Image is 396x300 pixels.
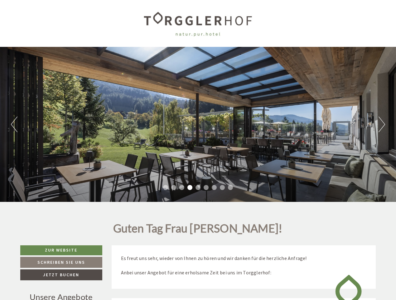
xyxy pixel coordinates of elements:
[20,269,102,280] a: Jetzt buchen
[11,117,17,132] button: Previous
[121,255,367,276] p: Es freut uns sehr, wieder von Ihnen zu hören und wir danken für die herzliche Anfrage! Anbei unse...
[20,257,102,268] a: Schreiben Sie uns
[379,117,385,132] button: Next
[113,222,283,238] h1: Guten Tag Frau [PERSON_NAME]!
[20,245,102,255] a: Zur Website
